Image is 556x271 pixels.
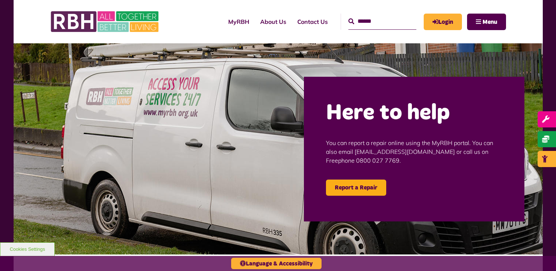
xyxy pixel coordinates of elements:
[292,12,333,32] a: Contact Us
[231,258,322,269] button: Language & Accessibility
[467,14,506,30] button: Navigation
[326,180,386,196] a: Report a Repair
[326,127,502,176] p: You can report a repair online using the MyRBH portal. You can also email [EMAIL_ADDRESS][DOMAIN_...
[255,12,292,32] a: About Us
[14,43,543,254] img: Repairs 6
[326,99,502,127] h2: Here to help
[424,14,462,30] a: MyRBH
[483,19,497,25] span: Menu
[223,12,255,32] a: MyRBH
[50,7,161,36] img: RBH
